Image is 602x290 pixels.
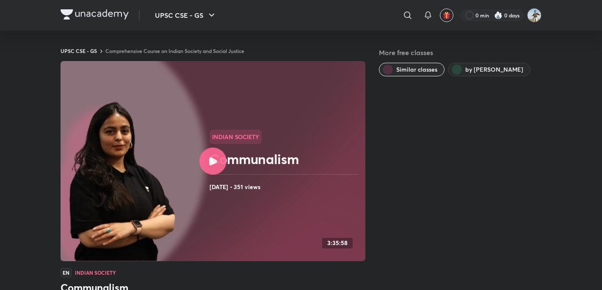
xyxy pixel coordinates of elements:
[61,9,129,20] img: Company Logo
[150,7,222,24] button: UPSC CSE - GS
[443,11,450,19] img: avatar
[105,47,244,54] a: Comprehensive Course on Indian Society and Social Justice
[494,11,503,20] img: streak
[440,8,453,22] button: avatar
[379,47,541,58] h5: More free classes
[210,181,362,192] h4: [DATE] • 351 views
[448,63,530,76] button: by Aastha Pilania
[61,268,72,277] span: EN
[75,270,116,275] h4: Indian Society
[61,47,97,54] a: UPSC CSE - GS
[327,240,348,247] h4: 3:35:58
[210,151,362,167] h2: Communalism
[61,9,129,22] a: Company Logo
[465,65,523,74] span: by Aastha Pilania
[527,8,541,22] img: Srikanth Rathod
[396,65,437,74] span: Similar classes
[379,63,445,76] button: Similar classes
